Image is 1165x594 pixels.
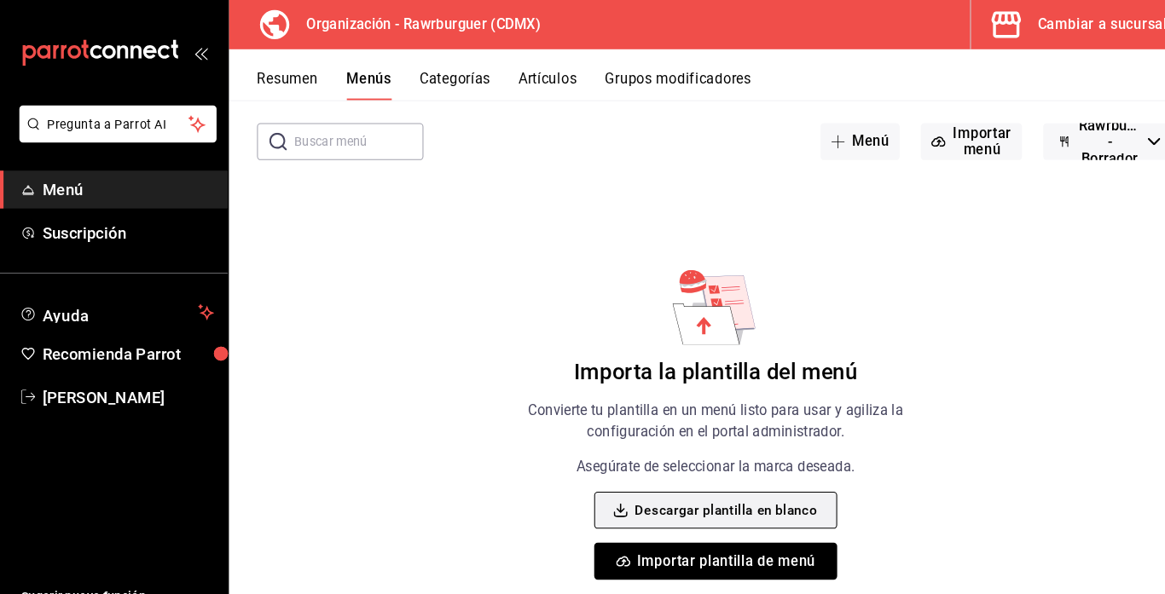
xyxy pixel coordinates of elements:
[1011,119,1138,155] button: Rawrburguer - Borrador
[478,388,908,429] p: Convierte tu plantilla en un menú listo para usar y agiliza la configuración en el portal adminis...
[41,373,207,396] span: [PERSON_NAME]
[586,68,727,97] button: Grupos modificadores
[502,68,559,97] button: Artículos
[20,569,207,587] span: Sugerir nueva función
[41,292,185,313] span: Ayuda
[46,112,183,130] span: Pregunta a Parrot AI
[407,68,476,97] button: Categorías
[795,119,872,155] button: Menú
[41,332,207,355] span: Recomienda Parrot
[188,44,201,58] button: open_drawer_menu
[1006,12,1131,36] div: Cambiar a sucursal
[249,68,308,97] button: Resumen
[12,124,210,141] a: Pregunta a Parrot AI
[19,102,210,138] button: Pregunta a Parrot AI
[41,214,207,237] span: Suscripción
[559,442,828,463] p: Asegúrate de seleccionar la marca deseada.
[576,526,810,562] button: Importar plantilla de menú
[892,119,990,155] button: Importar menú
[556,348,831,374] h6: Importa la plantilla del menú
[613,575,774,593] p: Descargar plantilla de ejemplo
[41,172,207,195] span: Menú
[1045,113,1105,162] span: Rawrburguer - Borrador
[249,68,1165,97] div: navigation tabs
[283,14,524,34] h3: Organización - Rawrburguer (CDMX)
[335,68,379,97] button: Menús
[576,476,810,512] button: Descargar plantilla en blanco
[285,120,410,154] input: Buscar menú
